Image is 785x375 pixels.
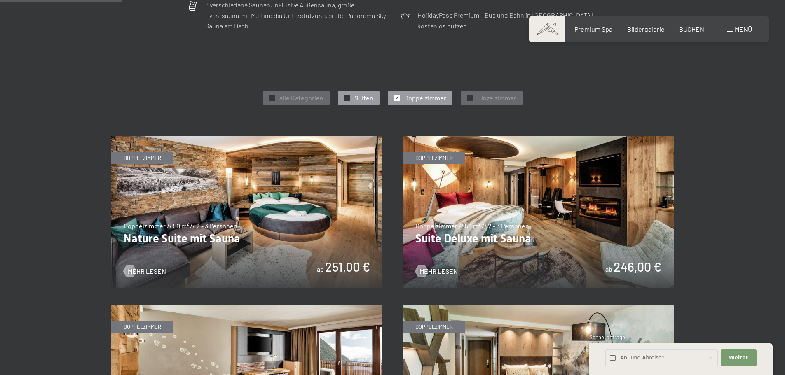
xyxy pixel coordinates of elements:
[735,25,752,33] span: Menü
[270,95,274,101] span: ✓
[404,93,446,102] span: Doppelzimmer
[419,267,458,276] span: Mehr Lesen
[124,267,166,276] a: Mehr Lesen
[354,93,373,102] span: Suiten
[721,349,756,366] button: Weiter
[415,267,458,276] a: Mehr Lesen
[345,95,349,101] span: ✓
[574,25,612,33] a: Premium Spa
[477,93,516,102] span: Einzelzimmer
[403,136,674,141] a: Suite Deluxe mit Sauna
[589,334,625,340] span: Schnellanfrage
[279,93,323,102] span: alle Kategorien
[403,136,674,288] img: Suite Deluxe mit Sauna
[627,25,665,33] a: Bildergalerie
[679,25,704,33] a: BUCHEN
[395,95,398,101] span: ✓
[128,267,166,276] span: Mehr Lesen
[111,136,382,141] a: Nature Suite mit Sauna
[111,136,382,288] img: Nature Suite mit Sauna
[468,95,471,101] span: ✓
[111,305,382,310] a: Vital Superior
[729,354,748,361] span: Weiter
[417,10,599,31] p: HolidayPass Premium – Bus und Bahn in [GEOGRAPHIC_DATA] kostenlos nutzen
[403,305,674,310] a: Junior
